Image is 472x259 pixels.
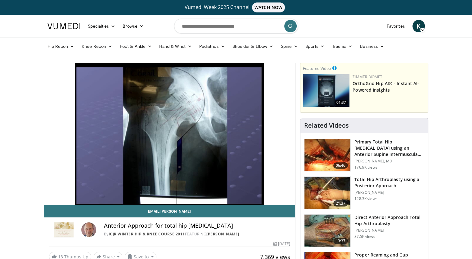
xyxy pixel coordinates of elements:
a: Vumedi Week 2025 ChannelWATCH NOW [48,2,424,12]
h3: Total Hip Arthroplasty using a Posterior Approach [354,176,424,189]
a: Hip Recon [44,40,78,52]
a: [PERSON_NAME] [206,231,239,237]
p: 87.5K views [354,234,375,239]
a: ICJR Winter Hip & Knee Course 2011 [108,231,185,237]
a: Shoulder & Elbow [229,40,277,52]
a: 13:37 Direct Anterior Approach Total Hip Arthroplasty [PERSON_NAME] 87.5K views [304,214,424,247]
a: Pediatrics [196,40,229,52]
span: 06:46 [333,162,348,169]
h4: Related Videos [304,122,349,129]
a: Favorites [383,20,409,32]
img: 286987_0000_1.png.150x105_q85_crop-smart_upscale.jpg [304,177,350,209]
p: [PERSON_NAME], MD [354,159,424,164]
a: Zimmer Biomet [353,74,382,80]
p: [PERSON_NAME] [354,190,424,195]
img: VuMedi Logo [47,23,80,29]
span: 13:37 [333,238,348,244]
a: Knee Recon [78,40,116,52]
h3: Direct Anterior Approach Total Hip Arthroplasty [354,214,424,227]
span: 01:37 [335,100,348,105]
a: Browse [119,20,147,32]
a: Email [PERSON_NAME] [44,205,295,217]
a: K [412,20,425,32]
a: 01:37 [303,74,349,107]
h3: Primary Total Hip [MEDICAL_DATA] using an Anterior Supine Intermuscula… [354,139,424,157]
input: Search topics, interventions [174,19,298,34]
small: Featured Video [303,66,331,71]
img: Avatar [81,222,96,237]
p: [PERSON_NAME] [354,228,424,233]
p: 176.9K views [354,165,377,170]
p: 128.3K views [354,196,377,201]
a: Specialties [84,20,119,32]
a: Hand & Wrist [155,40,196,52]
h4: Anterior Approach for total hip [MEDICAL_DATA] [104,222,290,229]
a: Spine [277,40,302,52]
div: By FEATURING [104,231,290,237]
a: 21:37 Total Hip Arthroplasty using a Posterior Approach [PERSON_NAME] 128.3K views [304,176,424,209]
a: Sports [302,40,328,52]
a: OrthoGrid Hip AI® - Instant AI-Powered Insights [353,80,419,93]
a: 06:46 Primary Total Hip [MEDICAL_DATA] using an Anterior Supine Intermuscula… [PERSON_NAME], MD 1... [304,139,424,172]
a: Business [356,40,388,52]
a: Foot & Ankle [116,40,155,52]
video-js: Video Player [44,63,295,205]
img: 263423_3.png.150x105_q85_crop-smart_upscale.jpg [304,139,350,171]
span: WATCH NOW [252,2,285,12]
img: ICJR Winter Hip & Knee Course 2011 [49,222,79,237]
img: 294118_0000_1.png.150x105_q85_crop-smart_upscale.jpg [304,215,350,247]
div: [DATE] [273,241,290,247]
span: 21:37 [333,200,348,207]
img: 51d03d7b-a4ba-45b7-9f92-2bfbd1feacc3.150x105_q85_crop-smart_upscale.jpg [303,74,349,107]
a: Trauma [328,40,357,52]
